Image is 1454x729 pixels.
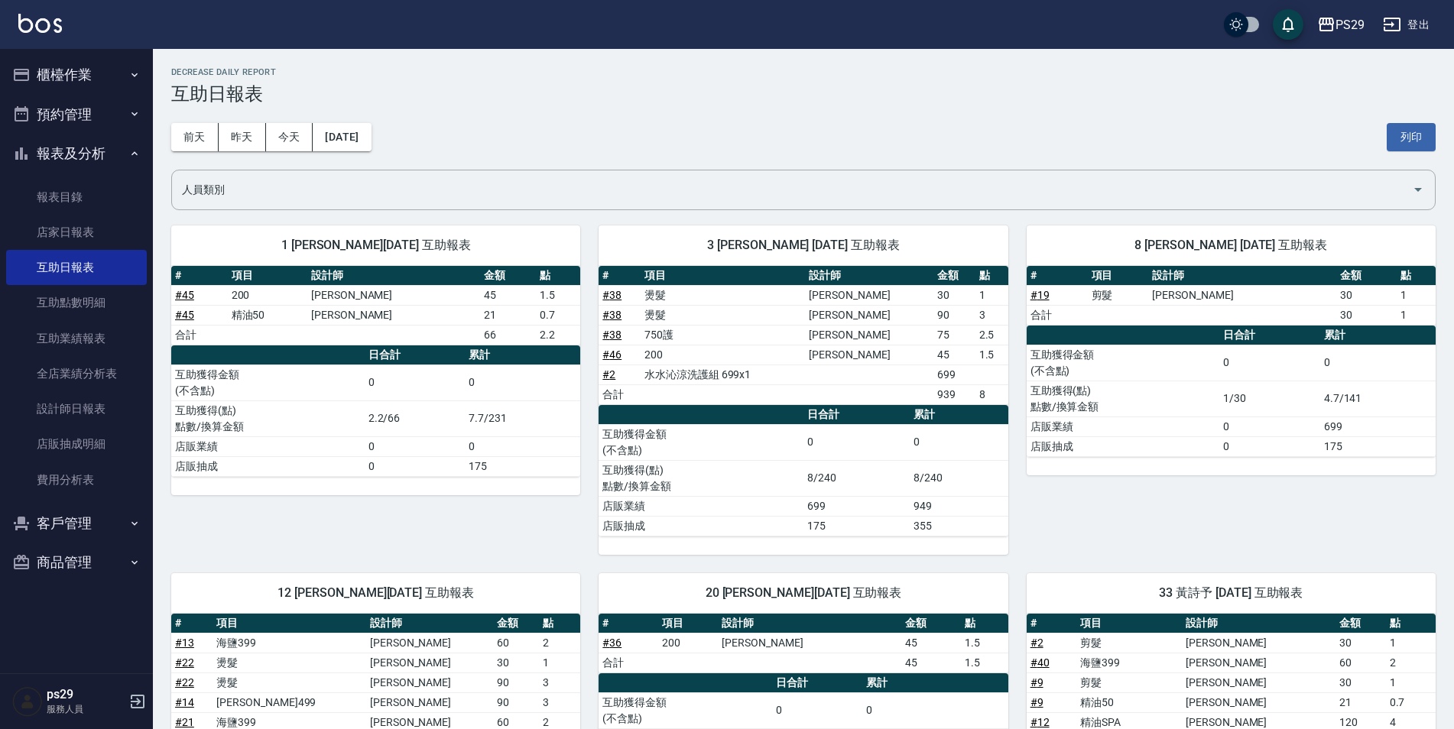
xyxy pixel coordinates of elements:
th: 點 [1386,614,1436,633]
td: 互助獲得金額 (不含點) [599,692,772,728]
button: 報表及分析 [6,134,147,173]
a: #46 [602,348,622,361]
td: 45 [901,633,961,653]
div: PS29 [1336,15,1365,34]
th: 項目 [641,266,805,286]
td: 8 [975,384,1008,404]
a: #9 [1030,696,1043,708]
td: 剪髮 [1076,633,1182,653]
td: [PERSON_NAME] [307,285,480,305]
table: a dense table [599,266,1008,405]
td: 30 [493,653,539,672]
td: 0 [772,692,862,728]
a: #38 [602,329,622,341]
button: 商品管理 [6,543,147,582]
td: 店販業績 [599,496,803,516]
button: 櫃檯作業 [6,55,147,95]
a: #21 [175,716,194,728]
td: 精油50 [228,305,307,325]
th: # [1027,614,1077,633]
td: 互助獲得金額 (不含點) [171,364,365,400]
td: 1 [1397,305,1436,325]
td: 燙髮 [213,672,366,692]
a: #38 [602,309,622,321]
td: 3 [539,672,580,692]
a: #22 [175,656,194,669]
td: [PERSON_NAME] [805,285,933,305]
td: 1 [1397,285,1436,305]
span: 1 [PERSON_NAME][DATE] 互助報表 [190,238,562,253]
th: 項目 [658,614,718,633]
a: 全店業績分析表 [6,356,147,391]
td: 2.2/66 [365,400,465,436]
td: 0.7 [1386,692,1436,712]
td: [PERSON_NAME] [307,305,480,325]
button: 前天 [171,123,219,151]
td: 店販抽成 [171,456,365,476]
button: 昨天 [219,123,266,151]
p: 服務人員 [47,702,125,716]
td: 0 [803,424,910,460]
td: 合計 [1027,305,1088,325]
td: 66 [480,325,537,345]
span: 33 黃詩予 [DATE] 互助報表 [1045,585,1417,601]
th: 點 [536,266,580,286]
input: 人員名稱 [178,177,1406,203]
th: # [171,614,213,633]
td: 21 [1336,692,1386,712]
table: a dense table [599,405,1008,536]
button: PS29 [1311,9,1371,40]
a: #2 [1030,637,1043,649]
span: 8 [PERSON_NAME] [DATE] 互助報表 [1045,238,1417,253]
td: 175 [1320,436,1436,456]
td: 8/240 [910,460,1008,496]
th: 設計師 [1148,266,1336,286]
td: 海鹽399 [213,633,366,653]
td: 燙髮 [213,653,366,672]
button: 客戶管理 [6,504,147,543]
a: #13 [175,637,194,649]
td: 合計 [171,325,228,345]
th: # [171,266,228,286]
td: 合計 [599,384,641,404]
a: #14 [175,696,194,708]
table: a dense table [1027,266,1436,326]
td: [PERSON_NAME] [805,325,933,345]
td: [PERSON_NAME] [1148,285,1336,305]
td: 1.5 [961,633,1008,653]
a: #12 [1030,716,1050,728]
td: 1 [1386,672,1436,692]
td: 2 [1386,653,1436,672]
a: 店家日報表 [6,215,147,250]
td: [PERSON_NAME] [1182,633,1336,653]
td: [PERSON_NAME] [366,692,494,712]
td: 3 [975,305,1008,325]
td: 4.7/141 [1320,381,1436,416]
th: 金額 [1336,266,1397,286]
td: [PERSON_NAME] [805,305,933,325]
th: 項目 [213,614,366,633]
a: #22 [175,676,194,688]
th: 金額 [901,614,961,633]
td: 店販抽成 [1027,436,1220,456]
td: 0 [1219,416,1319,436]
button: 預約管理 [6,95,147,134]
td: [PERSON_NAME] [718,633,901,653]
h2: Decrease Daily Report [171,67,1436,77]
td: 0 [862,692,1008,728]
td: 0 [365,456,465,476]
td: 90 [493,672,539,692]
td: 1.5 [536,285,580,305]
td: 互助獲得(點) 點數/換算金額 [171,400,365,436]
td: 0.7 [536,305,580,325]
td: 精油50 [1076,692,1182,712]
th: 金額 [493,614,539,633]
td: [PERSON_NAME] [1182,672,1336,692]
td: 45 [933,345,975,364]
td: 互助獲得(點) 點數/換算金額 [1027,381,1220,416]
th: 金額 [933,266,975,286]
td: 店販業績 [1027,416,1220,436]
td: 200 [641,345,805,364]
th: 日合計 [1219,326,1319,345]
td: 939 [933,384,975,404]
